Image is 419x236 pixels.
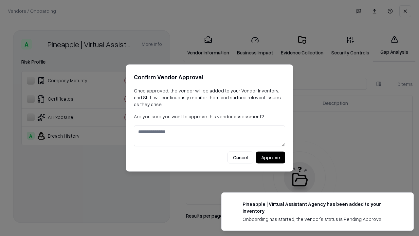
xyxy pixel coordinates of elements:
p: Once approved, the vendor will be added to your Vendor Inventory, and Shift will continuously mon... [134,87,285,108]
button: Cancel [228,152,253,164]
button: Approve [256,152,285,164]
h2: Confirm Vendor Approval [134,72,285,82]
div: Onboarding has started, the vendor's status is Pending Approval. [243,216,398,223]
div: Pineapple | Virtual Assistant Agency has been added to your inventory [243,201,398,214]
p: Are you sure you want to approve this vendor assessment? [134,113,285,120]
img: trypineapple.com [229,201,237,208]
